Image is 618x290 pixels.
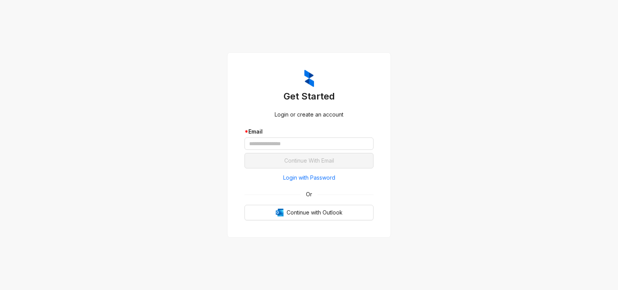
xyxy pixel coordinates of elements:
span: Or [301,190,317,199]
span: Continue with Outlook [287,208,343,217]
img: Outlook [276,209,284,216]
div: Email [244,127,374,136]
button: Login with Password [244,172,374,184]
img: ZumaIcon [304,70,314,88]
span: Login with Password [283,173,335,182]
div: Login or create an account [244,110,374,119]
button: Continue With Email [244,153,374,168]
button: OutlookContinue with Outlook [244,205,374,220]
h3: Get Started [244,90,374,103]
